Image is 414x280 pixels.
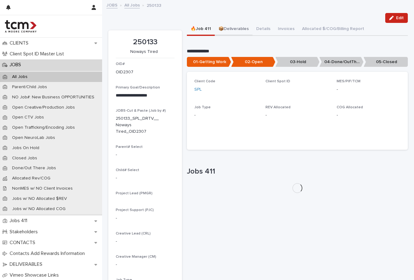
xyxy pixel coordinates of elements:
p: 01-Getting Work [187,57,231,67]
p: Open Creative/Production Jobs [7,105,80,110]
p: Open CTV Jobs [7,115,49,120]
p: 03-Hold [275,57,320,67]
p: Done/Out There Jobs [7,166,61,171]
span: Primary Goal/Description [116,86,160,89]
span: Creative Manager (CM) [116,255,156,259]
span: Parent# Select [116,145,143,149]
p: 250133 [116,38,175,47]
span: MES/PIF/TCM [337,80,360,83]
p: 04-Done/OutThere [319,57,364,67]
button: Edit [385,13,408,23]
button: 🔥Job 411 [187,23,215,36]
span: JOBS-Cut & Paste (Job by #) [116,109,166,113]
p: Allocated Rev/COG [7,176,55,181]
span: Client Code [194,80,215,83]
p: - [337,112,400,118]
p: 05-Closed [364,57,408,67]
button: Invoices [274,23,298,36]
a: All Jobs [124,1,140,8]
p: Closed Jobs [7,156,42,161]
p: Open NeuroLab Jobs [7,135,60,140]
p: Jobs 411 [7,218,32,224]
span: Job Type [194,106,211,109]
p: - [337,86,400,93]
p: Client Spot ID Master List [7,51,69,57]
p: OID2307 [116,69,133,75]
p: - [116,215,175,222]
p: Noways Tired [116,49,172,54]
p: CONTACTS [7,240,40,246]
p: CLIENTS [7,40,33,46]
button: 📦Deliverables [215,23,252,36]
p: - [265,112,329,118]
span: OID# [116,62,125,66]
a: SPL [194,86,202,93]
span: Edit [396,16,404,20]
span: Creative Lead (CRL) [116,232,151,235]
span: COG Allocated [337,106,363,109]
p: NO Job#: New Business OPPORTUNITIES [7,95,99,100]
p: NonMES w/ NO Client Invoices [7,186,78,191]
p: DELIVERABLES [7,261,47,267]
p: - [116,152,175,158]
p: Vimeo Showcase Links [7,272,64,278]
p: JOBS [7,62,26,68]
p: All Jobs [7,74,32,80]
p: Open Trafficking/Encoding Jobs [7,125,80,130]
p: - [116,261,175,268]
p: Parent/Child Jobs [7,84,52,90]
p: Jobs On Hold [7,145,44,151]
p: 250133_SPL_DRTV__Noways Tired_OID2307 [116,115,160,135]
img: 4hMmSqQkux38exxPVZHQ [5,20,37,32]
h1: Jobs 411 [187,167,408,176]
span: Child# Select [116,168,139,172]
p: - [116,238,175,245]
p: 02-Open [231,57,275,67]
p: - [194,112,258,118]
span: REV Allocated [265,106,291,109]
span: Project Lead (PMGR) [116,192,153,195]
p: Jobs w/ NO Allocated COG [7,206,71,212]
p: Stakeholders [7,229,43,235]
button: Details [252,23,274,36]
span: Client Spot ID [265,80,290,83]
p: 250133 [147,2,161,8]
p: Jobs w/ NO Allocated $REV [7,196,72,201]
button: Allocated $/COG/Billing Report [298,23,368,36]
a: JOBS [106,1,118,8]
p: - [116,175,175,181]
span: Project Support (PJC) [116,208,154,212]
p: Contacts Add Rewards Information [7,251,90,256]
